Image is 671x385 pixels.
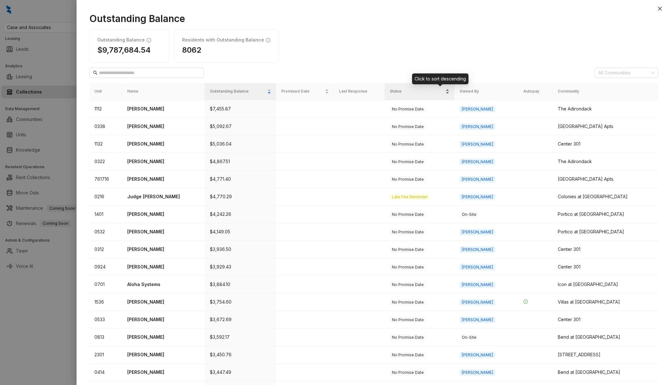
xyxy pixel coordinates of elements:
[460,264,495,270] span: [PERSON_NAME]
[89,293,122,311] td: 1536
[210,88,266,94] span: Outstanding Balance
[281,88,324,94] span: Promised Date
[97,45,161,55] h1: $9,787,684.54
[205,258,276,276] td: $3,929.43
[460,124,495,130] span: [PERSON_NAME]
[89,153,122,170] td: 0322
[334,83,385,100] th: Last Response
[127,211,200,218] p: [PERSON_NAME]
[205,223,276,241] td: $4,149.05
[89,118,122,135] td: 0338
[558,263,653,270] div: Center 301
[205,293,276,311] td: $3,754.60
[147,37,151,43] span: info-circle
[558,298,653,306] div: Villas at [GEOGRAPHIC_DATA]
[390,299,426,306] span: No Promise Date
[460,229,495,235] span: [PERSON_NAME]
[390,229,426,235] span: No Promise Date
[460,194,495,200] span: [PERSON_NAME]
[205,241,276,258] td: $3,936.50
[205,170,276,188] td: $4,771.40
[182,45,270,55] h1: 8062
[127,228,200,235] p: [PERSON_NAME]
[89,241,122,258] td: 0312
[390,106,426,112] span: No Promise Date
[390,124,426,130] span: No Promise Date
[127,176,200,183] p: [PERSON_NAME]
[390,317,426,323] span: No Promise Date
[460,211,479,218] span: On-Site
[558,105,653,112] div: The Adirondack
[460,106,495,112] span: [PERSON_NAME]
[89,83,122,100] th: Unit
[205,311,276,328] td: $3,672.69
[89,135,122,153] td: 1132
[205,328,276,346] td: $3,592.17
[385,83,454,100] th: Status
[93,71,98,75] span: search
[558,246,653,253] div: Center 301
[656,5,664,12] button: Close
[657,6,662,11] span: close
[127,193,200,200] p: Judge [PERSON_NAME]
[390,88,444,94] span: Status
[558,316,653,323] div: Center 301
[205,118,276,135] td: $5,092.67
[89,276,122,293] td: 0701
[205,276,276,293] td: $3,884.10
[390,176,426,183] span: No Promise Date
[390,352,426,358] span: No Promise Date
[460,141,495,147] span: [PERSON_NAME]
[460,352,495,358] span: [PERSON_NAME]
[89,170,122,188] td: 761716
[390,141,426,147] span: No Promise Date
[558,123,653,130] div: [GEOGRAPHIC_DATA] Apts
[390,369,426,376] span: No Promise Date
[89,258,122,276] td: 0924
[460,159,495,165] span: [PERSON_NAME]
[276,83,334,100] th: Promised Date
[390,211,426,218] span: No Promise Date
[127,316,200,323] p: [PERSON_NAME]
[127,123,200,130] p: [PERSON_NAME]
[558,140,653,147] div: Center 301
[127,351,200,358] p: [PERSON_NAME]
[553,83,658,100] th: Community
[412,73,468,84] div: Click to sort descending
[460,176,495,183] span: [PERSON_NAME]
[127,140,200,147] p: [PERSON_NAME]
[390,282,426,288] span: No Promise Date
[390,194,430,200] span: Late Fee Reminder
[89,223,122,241] td: 0532
[127,334,200,341] p: [PERSON_NAME]
[205,188,276,206] td: $4,770.29
[89,188,122,206] td: 0216
[390,264,426,270] span: No Promise Date
[205,206,276,223] td: $4,242.26
[558,176,653,183] div: [GEOGRAPHIC_DATA] Apts.
[89,100,122,118] td: 1112
[454,83,518,100] th: Owned By
[460,299,495,306] span: [PERSON_NAME]
[460,246,495,253] span: [PERSON_NAME]
[390,159,426,165] span: No Promise Date
[558,228,653,235] div: Portico at [GEOGRAPHIC_DATA]
[390,334,426,341] span: No Promise Date
[127,298,200,306] p: [PERSON_NAME]
[89,328,122,346] td: 0813
[89,13,658,24] h1: Outstanding Balance
[205,100,276,118] td: $7,455.87
[122,83,205,100] th: Name
[205,135,276,153] td: $5,036.04
[205,153,276,170] td: $4,867.51
[460,317,495,323] span: [PERSON_NAME]
[89,364,122,381] td: 0414
[127,158,200,165] p: [PERSON_NAME]
[89,346,122,364] td: 2301
[460,282,495,288] span: [PERSON_NAME]
[558,281,653,288] div: Icon at [GEOGRAPHIC_DATA]
[205,346,276,364] td: $3,450.76
[558,211,653,218] div: Portico at [GEOGRAPHIC_DATA]
[558,369,653,376] div: Bend at [GEOGRAPHIC_DATA]
[127,263,200,270] p: [PERSON_NAME]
